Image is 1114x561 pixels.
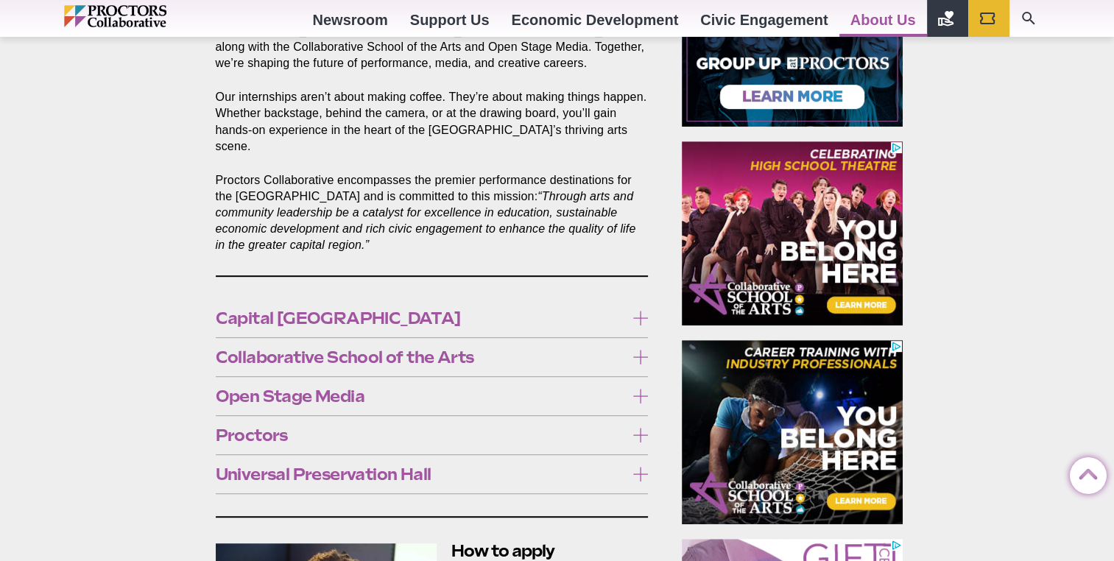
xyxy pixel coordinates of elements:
span: Collaborative School of the Arts [216,349,626,365]
img: Proctors logo [64,5,230,27]
span: Proctors [216,427,626,443]
span: Universal Preservation Hall [216,466,626,482]
iframe: Advertisement [682,141,903,325]
iframe: Advertisement [682,340,903,524]
span: Open Stage Media [216,388,626,404]
a: Back to Top [1070,458,1099,487]
p: Proctors Collaborative encompasses the premier performance destinations for the [GEOGRAPHIC_DATA]... [216,172,649,253]
p: Our internships aren’t about making coffee. They’re about making things happen. Whether backstage... [216,89,649,154]
span: Capital [GEOGRAPHIC_DATA] [216,310,626,326]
